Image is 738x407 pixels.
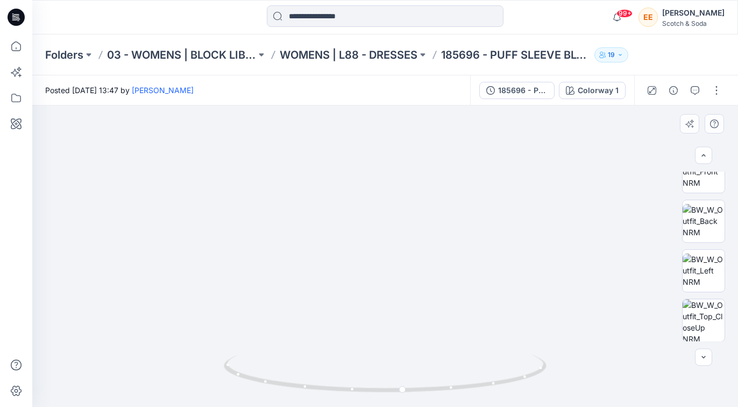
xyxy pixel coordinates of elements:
img: BW_W_Outfit_Front NRM [683,155,725,188]
div: [PERSON_NAME] [662,6,725,19]
img: BW_W_Outfit_Top_CloseUp NRM [683,299,725,341]
div: EE [638,8,658,27]
button: Details [665,82,682,99]
p: 19 [608,49,615,61]
a: WOMENS | L88 - DRESSES [280,47,417,62]
button: 185696 - PUFF SLEEVE BLOUSE V1-0 [479,82,555,99]
div: 185696 - PUFF SLEEVE BLOUSE V1-0 [498,85,548,96]
span: Posted [DATE] 13:47 by [45,85,194,96]
div: Colorway 1 [578,85,619,96]
img: BW_W_Outfit_Left NRM [683,254,725,287]
p: 185696 - PUFF SLEEVE BLOUSE V1-0 [441,47,590,62]
button: Colorway 1 [559,82,626,99]
a: [PERSON_NAME] [132,86,194,95]
img: BW_W_Outfit_Back NRM [683,204,725,238]
span: 99+ [616,9,633,18]
div: Scotch & Soda [662,19,725,27]
a: Folders [45,47,83,62]
a: 03 - WOMENS | BLOCK LIBRARY [107,47,256,62]
button: 19 [594,47,628,62]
